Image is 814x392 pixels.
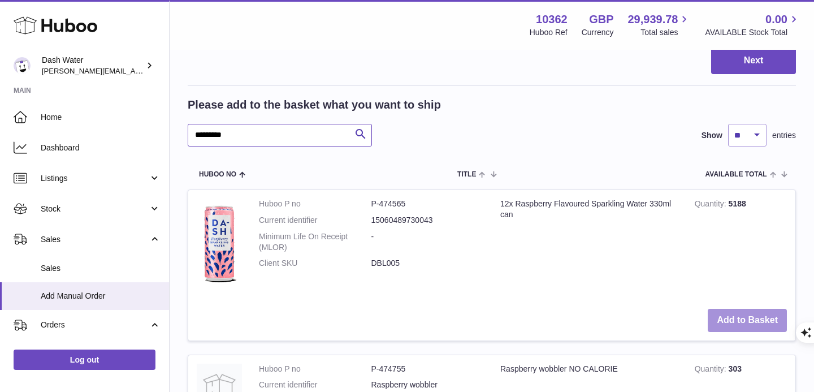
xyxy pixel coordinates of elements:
[371,199,484,209] dd: P-474565
[686,190,795,300] td: 5188
[259,364,371,374] dt: Huboo P no
[41,204,149,214] span: Stock
[457,171,476,178] span: Title
[14,57,31,74] img: james@dash-water.com
[41,320,149,330] span: Orders
[589,12,613,27] strong: GBP
[702,130,722,141] label: Show
[14,350,155,370] a: Log out
[708,309,787,332] button: Add to Basket
[41,143,161,153] span: Dashboard
[627,12,691,38] a: 29,939.78 Total sales
[259,231,371,253] dt: Minimum Life On Receipt (MLOR)
[765,12,787,27] span: 0.00
[259,258,371,269] dt: Client SKU
[492,190,686,300] td: 12x Raspberry Flavoured Sparkling Water 330ml can
[41,112,161,123] span: Home
[627,12,678,27] span: 29,939.78
[772,130,796,141] span: entries
[705,12,800,38] a: 0.00 AVAILABLE Stock Total
[695,364,729,376] strong: Quantity
[41,234,149,245] span: Sales
[582,27,614,38] div: Currency
[371,258,484,269] dd: DBL005
[711,48,796,74] button: Next
[530,27,568,38] div: Huboo Ref
[695,199,729,211] strong: Quantity
[371,364,484,374] dd: P-474755
[259,380,371,390] dt: Current identifier
[371,380,484,390] dd: Raspberry wobbler
[41,173,149,184] span: Listings
[705,171,767,178] span: AVAILABLE Total
[197,199,242,289] img: 12x Raspberry Flavoured Sparkling Water 330ml can
[536,12,568,27] strong: 10362
[705,27,800,38] span: AVAILABLE Stock Total
[42,55,144,76] div: Dash Water
[640,27,691,38] span: Total sales
[259,199,371,209] dt: Huboo P no
[41,291,161,301] span: Add Manual Order
[371,215,484,226] dd: 15060489730043
[42,66,227,75] span: [PERSON_NAME][EMAIL_ADDRESS][DOMAIN_NAME]
[259,215,371,226] dt: Current identifier
[41,263,161,274] span: Sales
[199,171,236,178] span: Huboo no
[371,231,484,253] dd: -
[188,97,441,113] h2: Please add to the basket what you want to ship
